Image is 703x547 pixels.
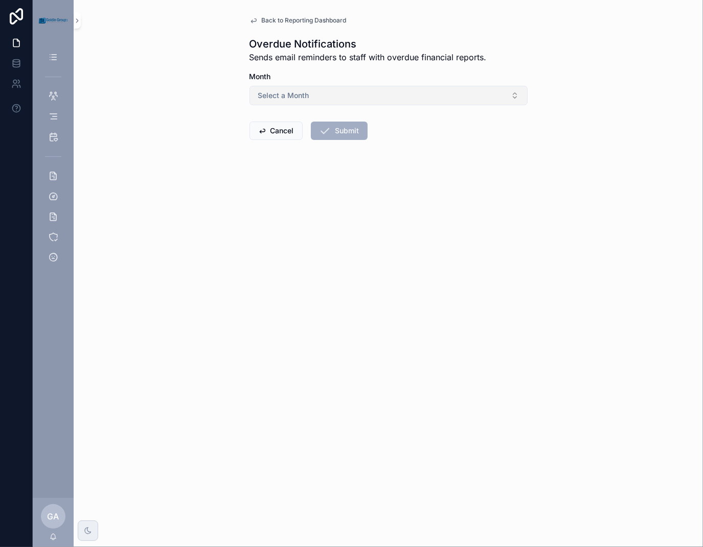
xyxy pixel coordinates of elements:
a: Back to Reporting Dashboard [250,16,347,25]
span: Back to Reporting Dashboard [262,16,347,25]
button: Cancel [250,122,303,140]
button: Select Button [250,86,528,105]
h1: Overdue Notifications [250,37,487,51]
span: Select a Month [258,90,309,101]
span: Sends email reminders to staff with overdue financial reports. [250,51,487,63]
button: Submit [311,122,368,140]
img: App logo [39,17,67,23]
span: GA [48,510,59,522]
span: Month [250,72,271,81]
div: scrollable content [33,41,74,280]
